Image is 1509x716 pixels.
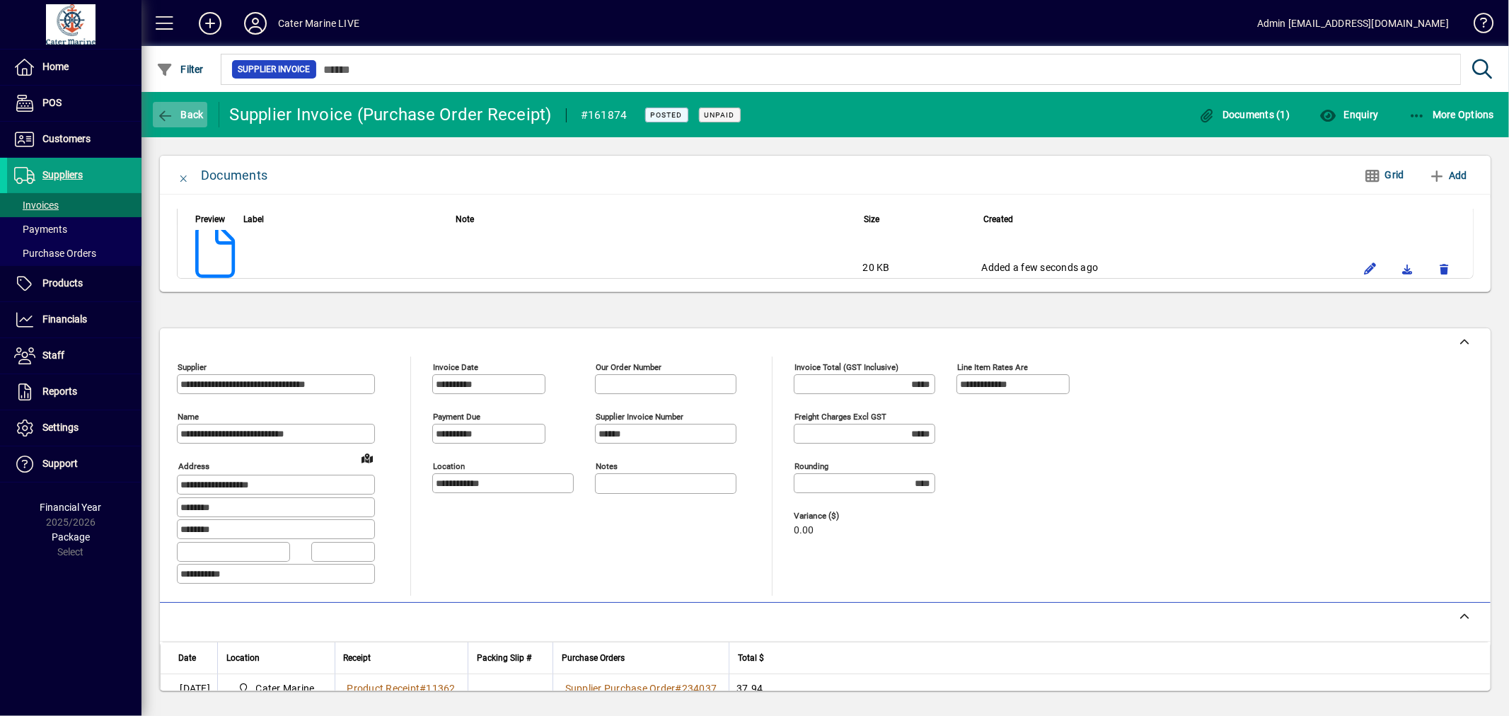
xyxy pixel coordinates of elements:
a: Customers [7,122,141,157]
div: Packing Slip # [477,650,544,666]
span: Add [1428,164,1467,187]
a: Support [7,446,141,482]
button: More Options [1405,102,1498,127]
button: Remove [1433,257,1455,279]
mat-label: Freight charges excl GST [794,412,886,422]
button: Close [167,158,201,192]
mat-label: Rounding [794,461,828,471]
span: Size [865,212,880,227]
span: Cater Marine [232,680,320,697]
span: 11362 [427,683,456,694]
span: Location [226,650,260,666]
span: Invoices [14,200,59,211]
a: Supplier Purchase Order#234037 [560,681,722,696]
span: Reports [42,386,77,397]
span: # [676,683,682,694]
span: Supplier Purchase Order [565,683,676,694]
div: Documents [201,164,267,187]
mat-label: Invoice Total (GST inclusive) [794,362,898,372]
mat-label: Location [433,461,465,471]
span: Filter [156,64,204,75]
span: Documents (1) [1198,109,1290,120]
mat-label: Supplier invoice number [596,412,683,422]
span: Products [42,277,83,289]
span: Customers [42,133,91,144]
span: Support [42,458,78,469]
span: [DATE] [180,681,211,695]
div: Admin [EMAIL_ADDRESS][DOMAIN_NAME] [1257,12,1449,35]
div: 20 KB [863,260,968,275]
span: Receipt [344,650,371,666]
span: Posted [651,110,683,120]
mat-label: Invoice date [433,362,478,372]
span: Packing Slip # [477,650,531,666]
span: Package [52,531,90,543]
div: #161874 [581,104,628,127]
app-page-header-button: Back [141,102,219,127]
span: Purchase Orders [562,650,625,666]
button: Enquiry [1316,102,1382,127]
span: Supplier Invoice [238,62,311,76]
span: Note [456,212,474,227]
div: Date [178,650,209,666]
button: Profile [233,11,278,36]
a: Purchase Orders [7,241,141,265]
a: Payments [7,217,141,241]
div: Total $ [738,650,1472,666]
a: Settings [7,410,141,446]
mat-label: Name [178,412,199,422]
span: Cater Marine [256,681,315,695]
span: Suppliers [42,169,83,180]
div: Receipt [344,650,459,666]
mat-label: Notes [596,461,618,471]
span: Product Receipt [347,683,420,694]
mat-label: Payment due [433,412,480,422]
div: Supplier Invoice (Purchase Order Receipt) [230,103,552,126]
span: Unpaid [705,110,735,120]
a: Reports [7,374,141,410]
a: Staff [7,338,141,374]
a: View on map [356,446,378,469]
span: Financials [42,313,87,325]
span: Purchase Orders [14,248,96,259]
span: More Options [1409,109,1495,120]
button: Filter [153,57,207,82]
mat-label: Supplier [178,362,207,372]
span: # [420,683,426,694]
mat-label: Line item rates are [957,362,1028,372]
span: Staff [42,350,64,361]
span: Variance ($) [794,512,879,521]
span: Total $ [738,650,764,666]
div: Added a few seconds ago [982,260,1345,275]
a: Financials [7,302,141,337]
button: Add [1423,163,1473,188]
span: Home [42,61,69,72]
span: Created [983,212,1013,227]
mat-label: Our order number [596,362,661,372]
span: Back [156,109,204,120]
button: Documents (1) [1195,102,1294,127]
button: Edit [1359,257,1382,279]
span: Preview [195,212,225,227]
span: Enquiry [1319,109,1378,120]
span: Grid [1364,163,1404,187]
span: 234037 [682,683,717,694]
span: Date [178,650,196,666]
span: 0.00 [794,525,814,536]
span: Label [243,212,264,227]
a: Product Receipt#11362 [342,681,461,696]
span: POS [42,97,62,108]
span: Financial Year [40,502,102,513]
button: Add [187,11,233,36]
td: 37.94 [729,674,1490,703]
a: POS [7,86,141,121]
button: Grid [1353,163,1416,188]
a: Knowledge Base [1463,3,1491,49]
a: Invoices [7,193,141,217]
a: Download [1396,257,1418,279]
div: Cater Marine LIVE [278,12,359,35]
button: Back [153,102,207,127]
span: Payments [14,224,67,235]
span: Settings [42,422,79,433]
